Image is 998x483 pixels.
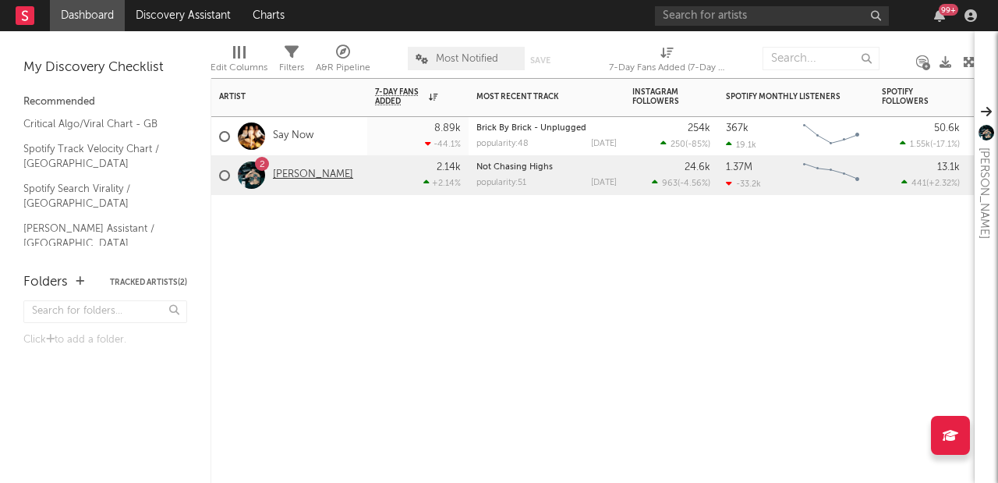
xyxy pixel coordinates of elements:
[662,179,678,188] span: 963
[652,178,710,188] div: ( )
[726,162,752,172] div: 1.37M
[476,179,526,187] div: popularity: 51
[929,179,957,188] span: +2.32 %
[726,140,756,150] div: 19.1k
[436,54,498,64] span: Most Notified
[609,59,726,77] div: 7-Day Fans Added (7-Day Fans Added)
[937,162,960,172] div: 13.1k
[273,169,353,182] a: [PERSON_NAME]
[882,87,936,106] div: Spotify Followers
[934,9,945,22] button: 99+
[660,139,710,149] div: ( )
[632,87,687,106] div: Instagram Followers
[375,87,425,106] span: 7-Day Fans Added
[476,124,617,133] div: Brick By Brick - Unplugged
[23,140,172,172] a: Spotify Track Velocity Chart / [GEOGRAPHIC_DATA]
[726,179,761,189] div: -33.2k
[933,140,957,149] span: -17.1 %
[796,117,866,156] svg: Chart title
[219,92,336,101] div: Artist
[23,300,187,323] input: Search for folders...
[910,140,930,149] span: 1.55k
[476,140,529,148] div: popularity: 48
[423,178,461,188] div: +2.14 %
[23,93,187,112] div: Recommended
[434,123,461,133] div: 8.89k
[900,139,960,149] div: ( )
[591,179,617,187] div: [DATE]
[975,147,993,239] div: [PERSON_NAME]
[476,92,593,101] div: Most Recent Track
[671,140,685,149] span: 250
[763,47,879,70] input: Search...
[211,39,267,84] div: Edit Columns
[796,156,866,195] svg: Chart title
[316,39,370,84] div: A&R Pipeline
[437,162,461,172] div: 2.14k
[23,180,172,212] a: Spotify Search Virality / [GEOGRAPHIC_DATA]
[23,273,68,292] div: Folders
[23,220,172,252] a: [PERSON_NAME] Assistant / [GEOGRAPHIC_DATA]
[476,124,586,133] a: Brick By Brick - Unplugged
[316,59,370,77] div: A&R Pipeline
[726,92,843,101] div: Spotify Monthly Listeners
[23,115,172,133] a: Critical Algo/Viral Chart - GB
[911,179,926,188] span: 441
[591,140,617,148] div: [DATE]
[476,163,553,172] a: Not Chasing Highs
[680,179,708,188] span: -4.56 %
[688,123,710,133] div: 254k
[273,130,313,143] a: Say Now
[279,59,304,77] div: Filters
[901,178,960,188] div: ( )
[688,140,708,149] span: -85 %
[211,59,267,77] div: Edit Columns
[530,56,550,65] button: Save
[939,4,958,16] div: 99 +
[476,163,617,172] div: Not Chasing Highs
[726,123,748,133] div: 367k
[23,331,187,350] div: Click to add a folder.
[655,6,889,26] input: Search for artists
[279,39,304,84] div: Filters
[685,162,710,172] div: 24.6k
[609,39,726,84] div: 7-Day Fans Added (7-Day Fans Added)
[23,59,187,77] div: My Discovery Checklist
[934,123,960,133] div: 50.6k
[425,139,461,149] div: -44.1 %
[110,279,187,286] button: Tracked Artists(2)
